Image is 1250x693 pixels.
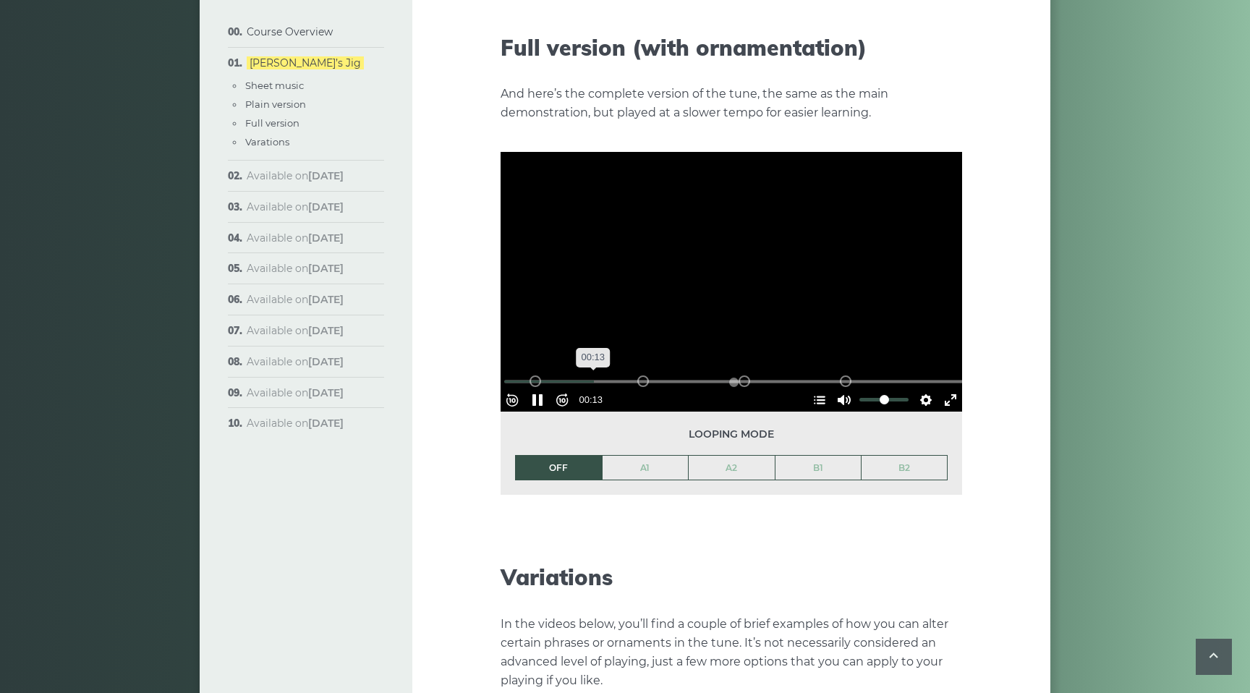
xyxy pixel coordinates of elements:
[308,355,344,368] strong: [DATE]
[308,169,344,182] strong: [DATE]
[603,456,689,480] a: A1
[501,564,962,590] h2: Variations
[308,293,344,306] strong: [DATE]
[308,231,344,245] strong: [DATE]
[308,324,344,337] strong: [DATE]
[245,98,306,110] a: Plain version
[247,25,333,38] a: Course Overview
[247,56,364,69] a: [PERSON_NAME]’s Jig
[501,35,962,61] h2: Full version (with ornamentation)
[247,262,344,275] span: Available on
[689,456,775,480] a: A2
[515,426,948,443] span: Looping mode
[247,231,344,245] span: Available on
[247,386,344,399] span: Available on
[247,417,344,430] span: Available on
[308,200,344,213] strong: [DATE]
[501,615,962,690] p: In the videos below, you’ll find a couple of brief examples of how you can alter certain phrases ...
[247,324,344,337] span: Available on
[308,417,344,430] strong: [DATE]
[245,117,299,129] a: Full version
[245,136,289,148] a: Varations
[247,200,344,213] span: Available on
[245,80,304,91] a: Sheet music
[247,355,344,368] span: Available on
[862,456,947,480] a: B2
[775,456,862,480] a: B1
[247,293,344,306] span: Available on
[308,386,344,399] strong: [DATE]
[247,169,344,182] span: Available on
[308,262,344,275] strong: [DATE]
[501,85,962,122] p: And here’s the complete version of the tune, the same as the main demonstration, but played at a ...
